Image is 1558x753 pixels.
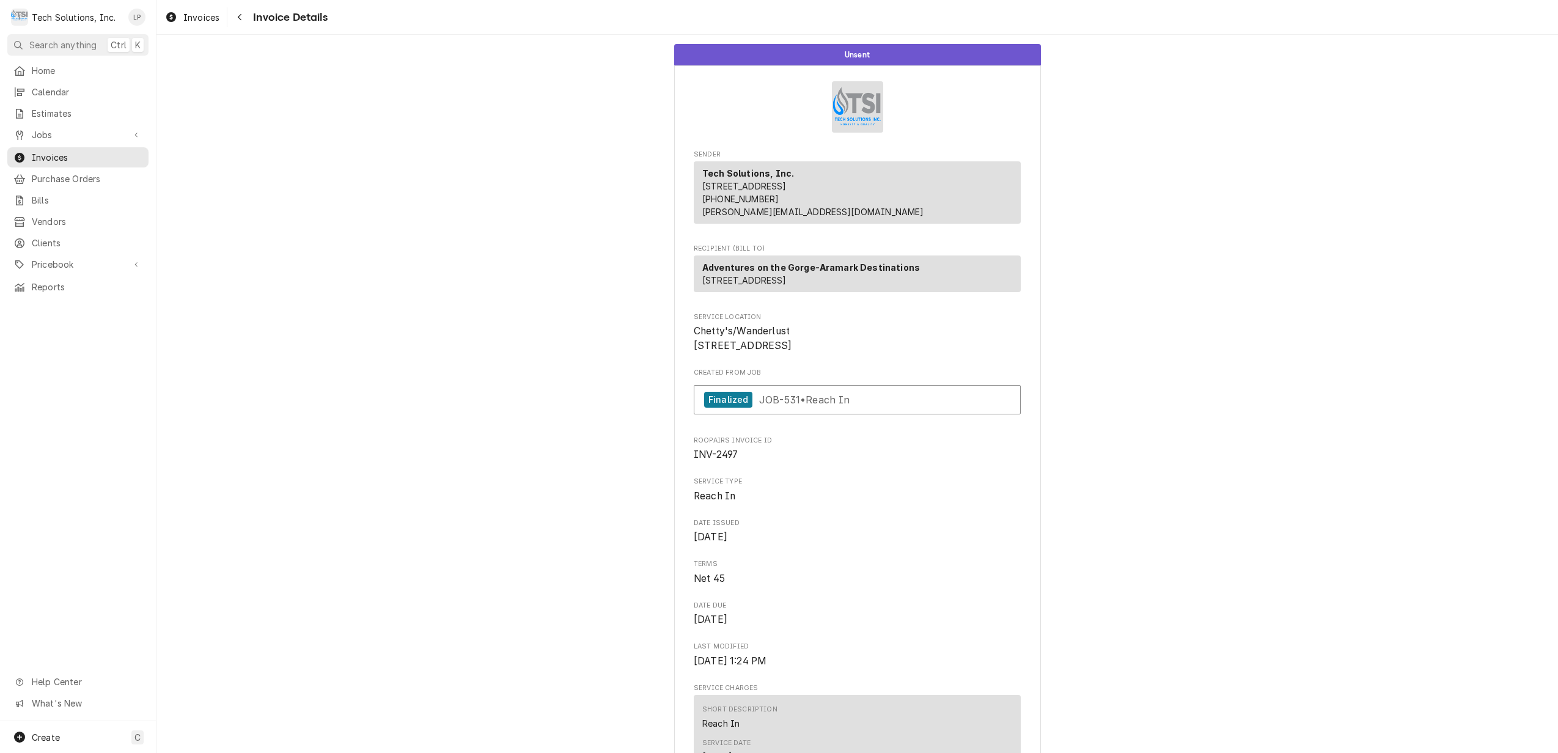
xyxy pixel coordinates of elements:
[694,571,1021,586] span: Terms
[183,11,219,24] span: Invoices
[32,107,142,120] span: Estimates
[694,683,1021,693] span: Service Charges
[7,254,149,274] a: Go to Pricebook
[32,86,142,98] span: Calendar
[694,385,1021,415] a: View Job
[694,477,1021,503] div: Service Type
[249,9,327,26] span: Invoice Details
[694,642,1021,652] span: Last Modified
[32,194,142,207] span: Bills
[845,51,870,59] span: Unsent
[694,477,1021,487] span: Service Type
[32,64,142,77] span: Home
[694,518,1021,528] span: Date Issued
[7,125,149,145] a: Go to Jobs
[694,150,1021,160] span: Sender
[160,7,224,28] a: Invoices
[128,9,145,26] div: Lisa Paschal's Avatar
[694,161,1021,224] div: Sender
[694,436,1021,446] span: Roopairs Invoice ID
[694,612,1021,627] span: Date Due
[702,262,920,273] strong: Adventures on the Gorge-Aramark Destinations
[694,573,725,584] span: Net 45
[7,190,149,210] a: Bills
[32,281,142,293] span: Reports
[32,215,142,228] span: Vendors
[7,693,149,713] a: Go to What's New
[702,181,787,191] span: [STREET_ADDRESS]
[7,169,149,189] a: Purchase Orders
[832,81,883,133] img: Logo
[32,732,60,743] span: Create
[694,489,1021,504] span: Service Type
[128,9,145,26] div: LP
[702,717,740,730] div: Short Description
[11,9,28,26] div: Tech Solutions, Inc.'s Avatar
[11,9,28,26] div: T
[694,368,1021,378] span: Created From Job
[694,436,1021,462] div: Roopairs Invoice ID
[694,244,1021,254] span: Recipient (Bill To)
[694,255,1021,297] div: Recipient (Bill To)
[694,150,1021,229] div: Invoice Sender
[7,61,149,81] a: Home
[7,34,149,56] button: Search anythingCtrlK
[694,490,735,502] span: Reach In
[704,392,752,408] div: Finalized
[694,559,1021,586] div: Terms
[694,312,1021,322] span: Service Location
[694,614,727,625] span: [DATE]
[694,325,792,351] span: Chetty's/Wanderlust [STREET_ADDRESS]
[702,705,777,714] div: Short Description
[7,103,149,123] a: Estimates
[702,168,794,178] strong: Tech Solutions, Inc.
[32,128,124,141] span: Jobs
[694,642,1021,668] div: Last Modified
[32,172,142,185] span: Purchase Orders
[702,194,779,204] a: [PHONE_NUMBER]
[32,258,124,271] span: Pricebook
[694,654,1021,669] span: Last Modified
[7,672,149,692] a: Go to Help Center
[111,39,127,51] span: Ctrl
[702,738,751,748] div: Service Date
[694,447,1021,462] span: Roopairs Invoice ID
[674,44,1041,65] div: Status
[230,7,249,27] button: Navigate back
[32,151,142,164] span: Invoices
[32,675,141,688] span: Help Center
[759,393,850,405] span: JOB-531 • Reach In
[7,233,149,253] a: Clients
[694,449,738,460] span: INV-2497
[694,255,1021,292] div: Recipient (Bill To)
[694,601,1021,611] span: Date Due
[32,697,141,710] span: What's New
[7,211,149,232] a: Vendors
[694,312,1021,353] div: Service Location
[32,237,142,249] span: Clients
[7,277,149,297] a: Reports
[694,655,766,667] span: [DATE] 1:24 PM
[694,368,1021,421] div: Created From Job
[32,11,116,24] div: Tech Solutions, Inc.
[7,82,149,102] a: Calendar
[134,731,141,744] span: C
[694,518,1021,545] div: Date Issued
[694,530,1021,545] span: Date Issued
[694,531,727,543] span: [DATE]
[694,324,1021,353] span: Service Location
[29,39,97,51] span: Search anything
[694,601,1021,627] div: Date Due
[702,705,777,729] div: Short Description
[7,147,149,167] a: Invoices
[694,559,1021,569] span: Terms
[135,39,141,51] span: K
[694,161,1021,229] div: Sender
[702,275,787,285] span: [STREET_ADDRESS]
[694,244,1021,298] div: Invoice Recipient
[702,207,924,217] a: [PERSON_NAME][EMAIL_ADDRESS][DOMAIN_NAME]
